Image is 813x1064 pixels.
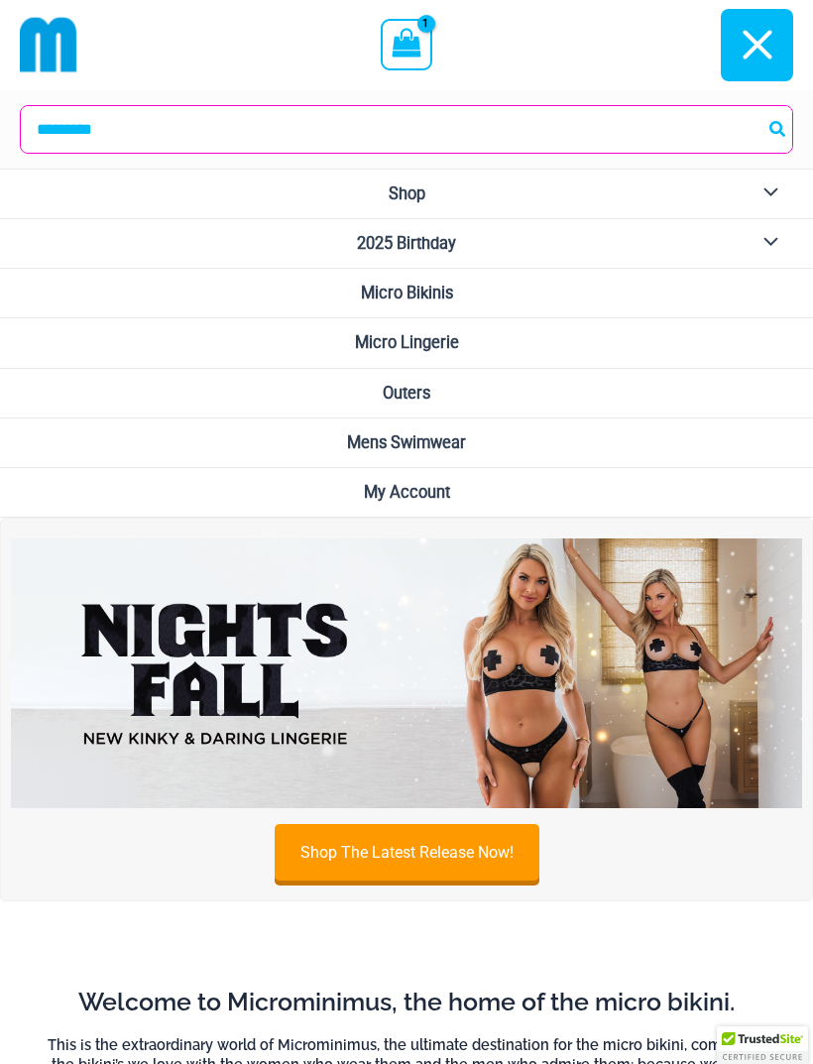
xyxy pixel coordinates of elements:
span: Shop [389,184,425,203]
span: Micro Bikinis [361,284,453,302]
h2: Welcome to Microminimus, the home of the micro bikini. [35,986,778,1018]
span: Outers [383,384,430,403]
div: TrustedSite Certified [717,1026,808,1064]
span: My Account [364,483,450,502]
span: Mens Swimwear [347,433,466,452]
img: Night's Fall Silver Leopard Pack [11,538,802,807]
button: Search [765,106,791,153]
span: Micro Lingerie [355,333,459,352]
a: View Shopping Cart, 1 items [381,19,431,70]
img: cropped mm emblem [20,16,77,73]
a: Shop The Latest Release Now! [275,824,539,881]
span: 2025 Birthday [357,234,456,253]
